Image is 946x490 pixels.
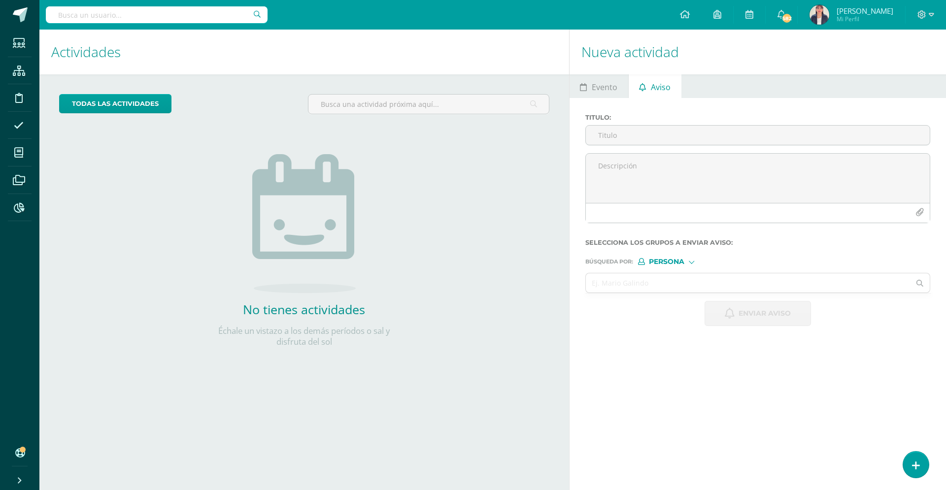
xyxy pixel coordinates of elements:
span: Evento [592,75,617,99]
span: Enviar aviso [739,301,791,326]
div: [object Object] [638,258,712,265]
span: [PERSON_NAME] [837,6,893,16]
h1: Nueva actividad [581,30,934,74]
p: Échale un vistazo a los demás períodos o sal y disfruta del sol [205,326,403,347]
input: Busca un usuario... [46,6,268,23]
a: Evento [570,74,628,98]
span: Persona [649,259,684,264]
input: Titulo [586,126,930,145]
img: 0ffcb52647a54a2841eb20d44d035e76.png [810,5,829,25]
h1: Actividades [51,30,557,74]
a: Aviso [629,74,681,98]
input: Busca una actividad próxima aquí... [308,95,548,114]
span: Mi Perfil [837,15,893,23]
a: todas las Actividades [59,94,171,113]
span: 582 [781,13,792,24]
h2: No tienes actividades [205,301,403,318]
button: Enviar aviso [705,301,811,326]
label: Titulo : [585,114,930,121]
img: no_activities.png [252,154,356,293]
span: Aviso [651,75,671,99]
label: Selecciona los grupos a enviar aviso : [585,239,930,246]
input: Ej. Mario Galindo [586,273,911,293]
span: Búsqueda por : [585,259,633,264]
